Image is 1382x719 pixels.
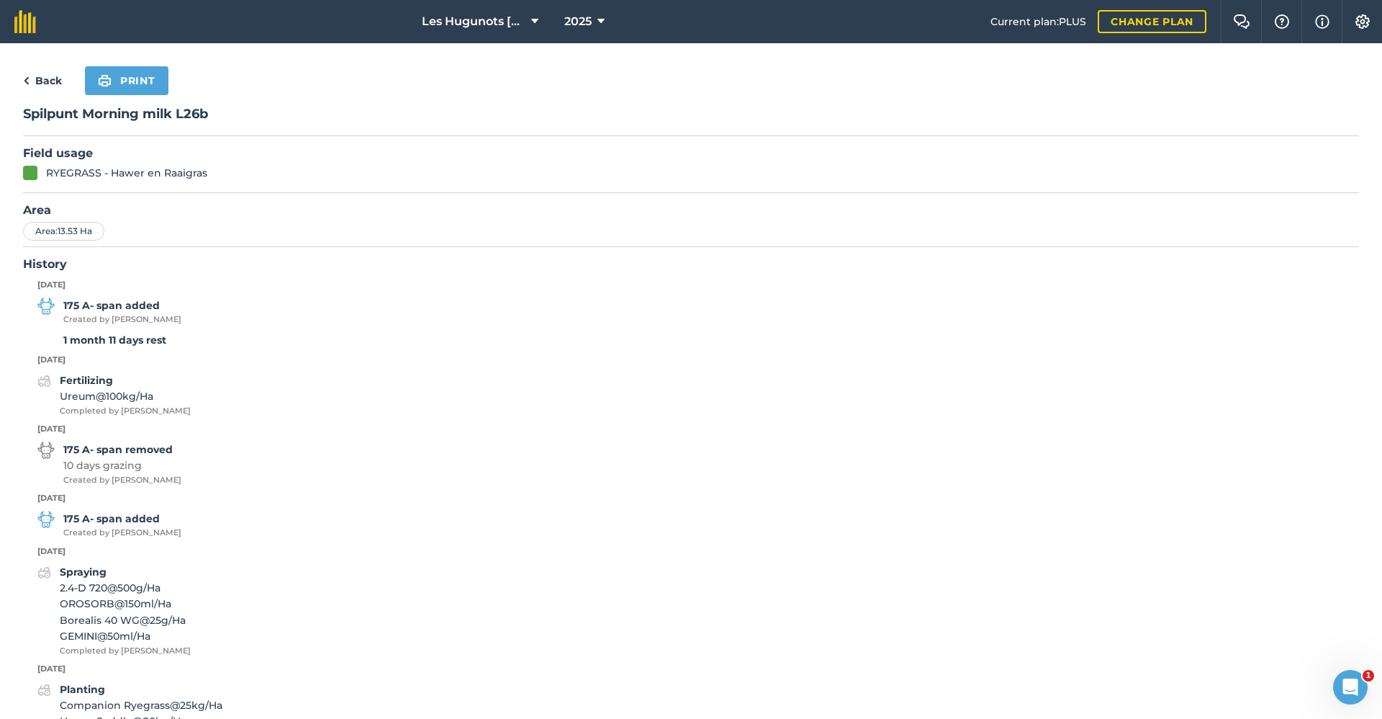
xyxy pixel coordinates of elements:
button: Print [85,66,168,95]
a: Spraying2.4-D 720@500g/HaOROSORB@150ml/HaBorealis 40 WG@25g/HaGEMINI@50ml/HaCompleted by [PERSON_... [37,564,191,658]
p: [DATE] [23,663,1359,676]
img: svg+xml;base64,PHN2ZyB4bWxucz0iaHR0cDovL3d3dy53My5vcmcvMjAwMC9zdmciIHdpZHRoPSI5IiBoZWlnaHQ9IjI0Ii... [23,72,30,89]
a: Back [23,72,62,89]
h1: Spilpunt Morning milk L26b [23,104,1359,136]
strong: 175 A- span added [63,511,181,527]
h2: History [23,256,1359,273]
img: svg+xml;base64,PD94bWwgdmVyc2lvbj0iMS4wIiBlbmNvZGluZz0idXRmLTgiPz4KPCEtLSBHZW5lcmF0b3I6IEFkb2JlIE... [37,442,55,459]
h2: Field usage [23,145,1359,162]
p: [DATE] [23,354,1359,367]
span: Created by [PERSON_NAME] [63,474,181,487]
p: [DATE] [23,545,1359,558]
img: fieldmargin Logo [14,10,36,33]
span: Les Hugunots [GEOGRAPHIC_DATA] [422,13,525,30]
span: Created by [PERSON_NAME] [63,527,181,540]
img: svg+xml;base64,PD94bWwgdmVyc2lvbj0iMS4wIiBlbmNvZGluZz0idXRmLTgiPz4KPCEtLSBHZW5lcmF0b3I6IEFkb2JlIE... [37,682,51,699]
img: Two speech bubbles overlapping with the left bubble in the forefront [1233,14,1250,29]
img: svg+xml;base64,PHN2ZyB4bWxucz0iaHR0cDovL3d3dy53My5vcmcvMjAwMC9zdmciIHdpZHRoPSIxOSIgaGVpZ2h0PSIyNC... [98,72,112,89]
span: GEMINI @ 50 ml / Ha [60,628,191,644]
div: Area : 13.53 Ha [23,222,104,241]
span: Completed by [PERSON_NAME] [60,645,191,658]
img: svg+xml;base64,PD94bWwgdmVyc2lvbj0iMS4wIiBlbmNvZGluZz0idXRmLTgiPz4KPCEtLSBHZW5lcmF0b3I6IEFkb2JlIE... [37,564,51,581]
p: [DATE] [23,423,1359,436]
span: Borealis 40 WG @ 25 g / Ha [60,612,191,628]
a: FertilizingUreum@100kg/HaCompleted by [PERSON_NAME] [37,372,191,417]
img: A question mark icon [1273,14,1291,29]
strong: Spraying [60,566,107,579]
div: RYEGRASS - Hawer en Raaigras [46,165,207,181]
img: svg+xml;base64,PD94bWwgdmVyc2lvbj0iMS4wIiBlbmNvZGluZz0idXRmLTgiPz4KPCEtLSBHZW5lcmF0b3I6IEFkb2JlIE... [37,372,51,390]
img: svg+xml;base64,PD94bWwgdmVyc2lvbj0iMS4wIiBlbmNvZGluZz0idXRmLTgiPz4KPCEtLSBHZW5lcmF0b3I6IEFkb2JlIE... [37,511,55,528]
img: A cog icon [1354,14,1371,29]
span: 1 [1363,670,1374,682]
p: [DATE] [23,492,1359,505]
h2: Area [23,202,1359,219]
span: 2.4-D 720 @ 500 g / Ha [60,580,191,596]
span: Ureum @ 100 kg / Ha [60,388,191,404]
strong: 1 month 11 days rest [63,334,166,347]
span: Completed by [PERSON_NAME] [60,405,191,418]
strong: 175 A- span added [63,298,181,313]
strong: Planting [60,683,105,696]
span: Current plan : PLUS [990,14,1086,30]
span: Companion Ryegrass @ 25 kg / Ha [60,697,222,713]
span: 10 days grazing [63,457,181,473]
strong: Fertilizing [60,374,113,387]
a: Change plan [1098,10,1206,33]
span: Created by [PERSON_NAME] [63,313,181,326]
iframe: Intercom live chat [1333,670,1368,705]
span: OROSORB @ 150 ml / Ha [60,596,191,612]
strong: 175 A- span removed [63,442,181,457]
img: svg+xml;base64,PHN2ZyB4bWxucz0iaHR0cDovL3d3dy53My5vcmcvMjAwMC9zdmciIHdpZHRoPSIxNyIgaGVpZ2h0PSIxNy... [1315,13,1329,30]
p: [DATE] [23,279,1359,292]
span: 2025 [564,13,592,30]
img: svg+xml;base64,PD94bWwgdmVyc2lvbj0iMS4wIiBlbmNvZGluZz0idXRmLTgiPz4KPCEtLSBHZW5lcmF0b3I6IEFkb2JlIE... [37,298,55,315]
